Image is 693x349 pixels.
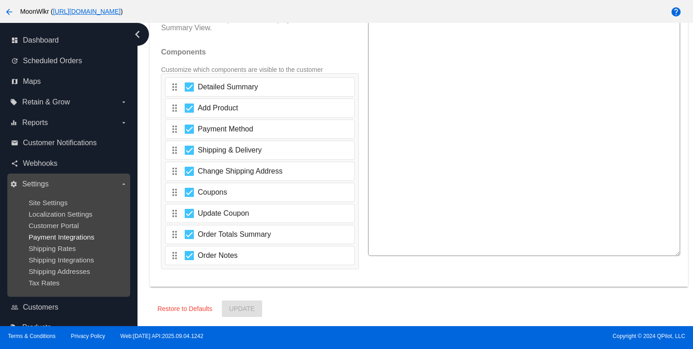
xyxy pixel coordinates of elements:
mat-icon: drag_indicator [169,124,180,135]
i: people_outline [11,304,18,311]
mat-icon: drag_indicator [169,229,180,240]
i: map [11,78,18,85]
a: Site Settings [28,199,67,207]
mat-icon: drag_indicator [169,187,180,198]
span: Coupons [198,187,227,198]
i: local_offer [10,324,17,331]
span: Retain & Grow [22,98,70,106]
mat-icon: drag_indicator [169,208,180,219]
mat-icon: drag_indicator [169,250,180,261]
span: Change Shipping Address [198,166,282,177]
a: Web:[DATE] API:2025.09.04.1242 [121,333,203,339]
span: Copyright © 2024 QPilot, LLC [354,333,685,339]
p: Customize which components are visible to the customer [161,66,359,73]
a: Tax Rates [28,279,60,287]
button: Restore to Defaults [150,300,220,317]
i: email [11,139,18,147]
mat-icon: help [671,6,682,17]
h4: Components [161,48,359,56]
i: dashboard [11,37,18,44]
a: Shipping Rates [28,245,76,252]
span: Customer Notifications [23,139,97,147]
a: map Maps [11,74,127,89]
a: Privacy Policy [71,333,105,339]
span: Add Product [198,103,238,114]
a: Shipping Integrations [28,256,94,264]
span: Order Totals Summary [198,229,271,240]
span: Dashboard [23,36,59,44]
span: Settings [22,180,49,188]
span: Payment Method [198,124,253,135]
span: Update Coupon [198,208,249,219]
mat-icon: drag_indicator [169,145,180,156]
span: Restore to Defaults [157,305,212,312]
span: Update [229,305,255,312]
i: local_offer [10,98,17,106]
p: Customize how components are displayed in the Detailed Summary View. [161,16,359,32]
span: Reports [22,119,48,127]
i: share [11,160,18,167]
mat-icon: arrow_back [4,6,15,17]
a: Customer Portal [28,222,79,229]
i: equalizer [10,119,17,126]
span: Scheduled Orders [23,57,82,65]
span: MoonWlkr ( ) [20,8,123,15]
a: people_outline Customers [11,300,127,315]
a: dashboard Dashboard [11,33,127,48]
span: Shipping & Delivery [198,145,262,156]
span: Customers [23,303,58,311]
i: arrow_drop_down [120,98,127,106]
a: email Customer Notifications [11,136,127,150]
a: Shipping Addresses [28,267,90,275]
a: Payment Integrations [28,233,94,241]
i: arrow_drop_down [120,324,127,331]
a: Localization Settings [28,210,92,218]
mat-icon: drag_indicator [169,82,180,93]
a: update Scheduled Orders [11,54,127,68]
span: Order Notes [198,250,237,261]
button: Update [222,300,262,317]
mat-icon: drag_indicator [169,166,180,177]
i: update [11,57,18,65]
a: [URL][DOMAIN_NAME] [53,8,121,15]
span: Products [22,323,51,332]
i: chevron_left [130,27,145,42]
span: Detailed Summary [198,82,258,93]
a: share Webhooks [11,156,127,171]
span: Webhooks [23,159,57,168]
i: arrow_drop_down [120,119,127,126]
i: arrow_drop_down [120,180,127,188]
i: settings [10,180,17,188]
span: Maps [23,77,41,86]
mat-icon: drag_indicator [169,103,180,114]
a: Terms & Conditions [8,333,55,339]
